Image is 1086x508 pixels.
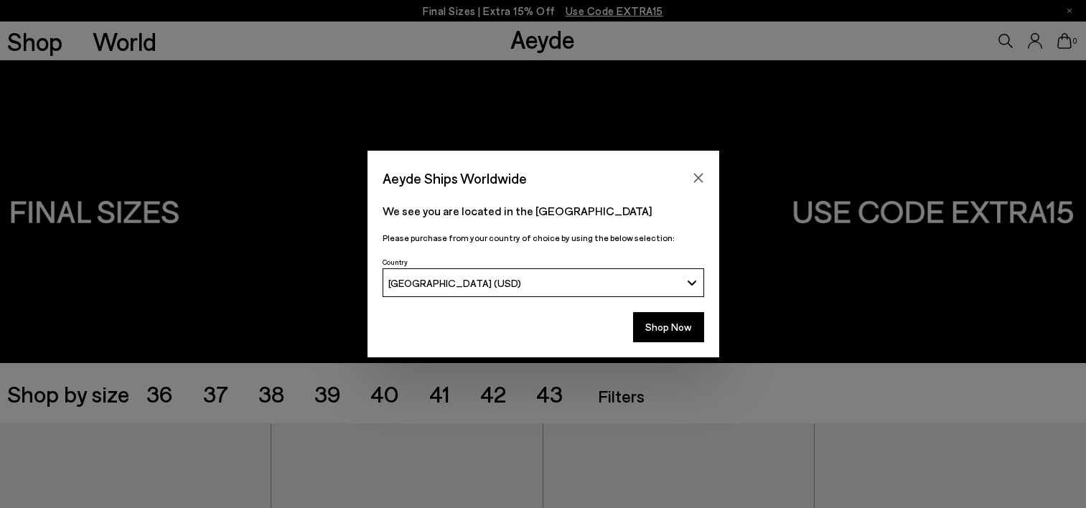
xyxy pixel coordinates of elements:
[383,231,704,245] p: Please purchase from your country of choice by using the below selection:
[688,167,709,189] button: Close
[383,258,408,266] span: Country
[388,277,521,289] span: [GEOGRAPHIC_DATA] (USD)
[383,202,704,220] p: We see you are located in the [GEOGRAPHIC_DATA]
[633,312,704,342] button: Shop Now
[383,166,527,191] span: Aeyde Ships Worldwide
